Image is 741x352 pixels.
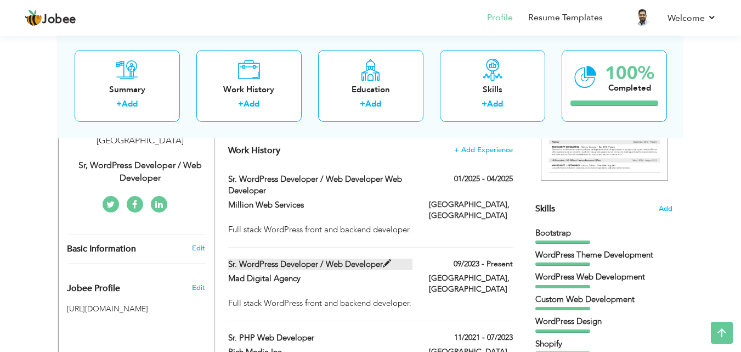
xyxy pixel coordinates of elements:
[535,227,672,239] div: Bootstrap
[228,199,412,211] label: Million Web Services
[228,273,412,284] label: Mad Digital Agency
[535,316,672,327] div: WordPress Design
[42,14,76,26] span: Jobee
[454,174,513,185] label: 01/2025 - 04/2025
[528,12,603,24] a: Resume Templates
[360,98,365,110] label: +
[192,243,205,253] a: Edit
[228,259,412,270] label: Sr. WordPress Developer / Web Developer
[535,203,555,215] span: Skills
[482,98,487,110] label: +
[192,283,205,293] span: Edit
[605,64,654,82] div: 100%
[116,98,122,110] label: +
[605,82,654,93] div: Completed
[429,273,513,295] label: [GEOGRAPHIC_DATA], [GEOGRAPHIC_DATA]
[25,9,42,27] img: jobee.io
[535,294,672,305] div: Custom Web Development
[487,98,503,109] a: Add
[535,338,672,350] div: Shopify
[67,284,120,294] span: Jobee Profile
[429,199,513,221] label: [GEOGRAPHIC_DATA], [GEOGRAPHIC_DATA]
[535,271,672,283] div: WordPress Web Development
[67,305,206,313] h5: [URL][DOMAIN_NAME]
[487,12,513,24] a: Profile
[454,332,513,343] label: 11/2021 - 07/2023
[67,159,214,185] div: Sr, WordPress Developer / Web Developer
[67,244,136,254] span: Basic Information
[449,83,536,95] div: Skills
[67,320,109,331] iframe: fb:share_button Facebook Social Plugin
[659,204,672,214] span: Add
[228,144,280,157] span: Work History
[454,146,513,154] span: + Add Experience
[228,174,412,197] label: Sr. WordPress Developer / Web Developer Web Developer
[228,145,512,156] h4: This helps to show the companies you have worked for.
[228,332,412,344] label: Sr. PHP Web Developer
[238,98,244,110] label: +
[25,9,76,27] a: Jobee
[327,83,415,95] div: Education
[633,8,651,26] img: Profile Img
[205,83,293,95] div: Work History
[228,298,512,309] div: Full stack WordPress front and backend developer.
[83,83,171,95] div: Summary
[59,272,214,299] div: Enhance your career by creating a custom URL for your Jobee public profile.
[244,98,259,109] a: Add
[668,12,716,25] a: Welcome
[122,98,138,109] a: Add
[228,224,512,236] div: Full stack WordPress front and backend developer.
[454,259,513,270] label: 09/2023 - Present
[535,249,672,261] div: WordPress Theme Development
[365,98,381,109] a: Add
